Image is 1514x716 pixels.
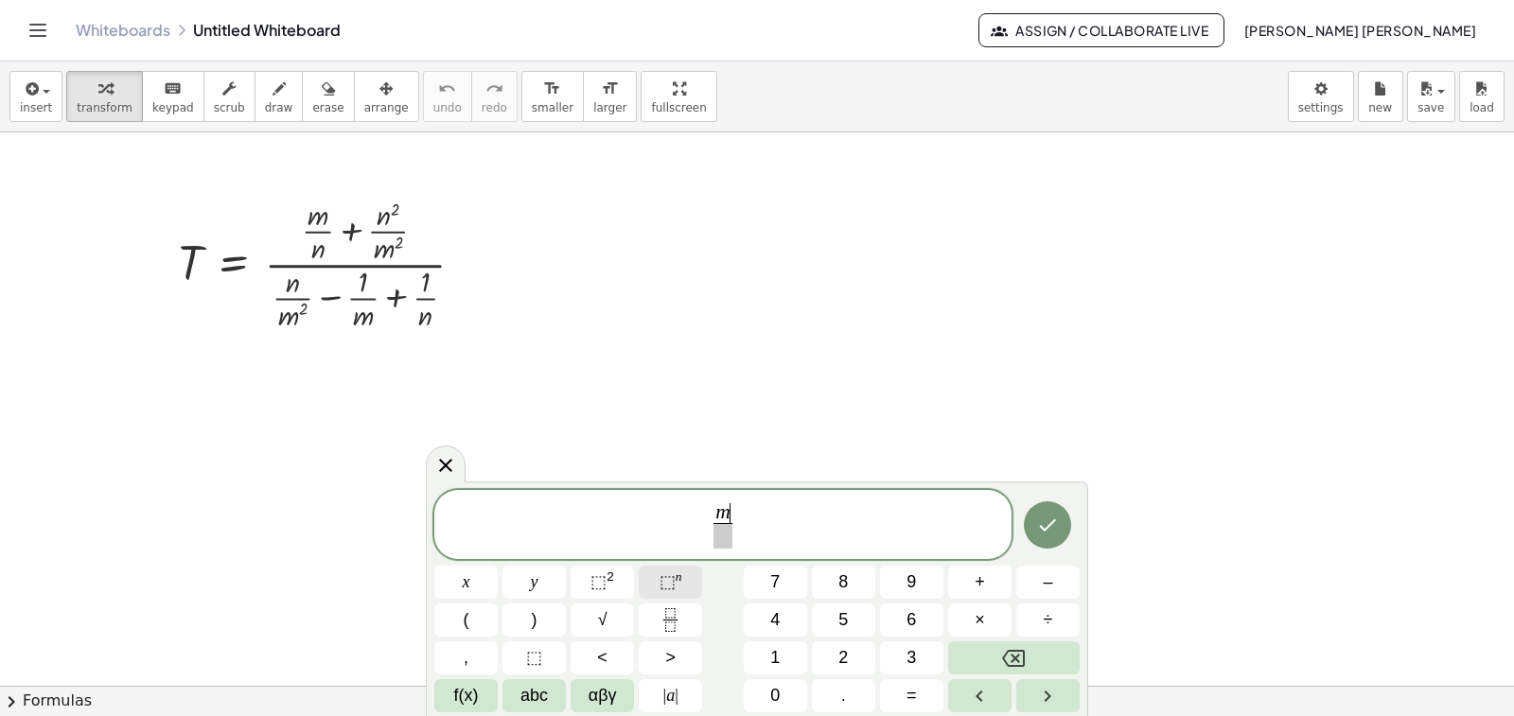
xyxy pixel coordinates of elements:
span: 4 [770,607,780,633]
button: 8 [812,566,875,599]
button: transform [66,71,143,122]
button: redoredo [471,71,518,122]
span: 2 [838,645,848,671]
button: Square root [571,603,634,637]
button: Placeholder [502,641,566,674]
button: 4 [744,603,807,637]
button: 2 [812,641,875,674]
button: undoundo [423,71,472,122]
button: arrange [354,71,419,122]
span: = [907,683,917,708]
span: ÷ [1044,607,1053,633]
span: a [663,683,678,708]
span: 3 [907,645,916,671]
button: Absolute value [639,679,702,712]
span: ⬚ [660,572,676,591]
var: m [715,500,731,523]
button: Less than [571,641,634,674]
button: 7 [744,566,807,599]
button: Superscript [639,566,702,599]
button: Squared [571,566,634,599]
span: fullscreen [651,101,706,114]
i: keyboard [164,78,182,100]
span: Assign / Collaborate Live [995,22,1209,39]
span: ) [532,607,537,633]
span: 7 [770,569,780,595]
span: undo [433,101,462,114]
button: Times [948,603,1012,637]
span: , [464,645,468,671]
button: Functions [434,679,498,712]
button: Greater than [639,641,702,674]
button: save [1407,71,1455,122]
sup: 2 [607,569,614,584]
button: scrub [203,71,255,122]
span: arrange [364,101,409,114]
button: format_sizesmaller [521,71,584,122]
span: settings [1298,101,1344,114]
button: load [1459,71,1505,122]
span: 5 [838,607,848,633]
sup: n [676,569,682,584]
button: Right arrow [1016,679,1080,712]
span: 1 [770,645,780,671]
span: x [463,569,470,595]
span: 9 [907,569,916,595]
button: format_sizelarger [583,71,637,122]
span: | [663,686,667,705]
button: 5 [812,603,875,637]
button: 1 [744,641,807,674]
span: + [975,569,985,595]
i: format_size [601,78,619,100]
span: 6 [907,607,916,633]
i: redo [485,78,503,100]
span: > [665,645,676,671]
span: < [597,645,607,671]
span: | [675,686,678,705]
span: αβγ [589,683,617,708]
span: larger [593,101,626,114]
button: 0 [744,679,807,712]
span: . [841,683,846,708]
span: f(x) [454,683,479,708]
button: x [434,566,498,599]
span: abc [520,683,548,708]
span: [PERSON_NAME] [PERSON_NAME] [1243,22,1476,39]
button: 9 [880,566,943,599]
button: Fraction [639,603,702,637]
button: Assign / Collaborate Live [978,13,1225,47]
span: scrub [214,101,245,114]
span: draw [265,101,293,114]
span: – [1043,569,1052,595]
button: fullscreen [641,71,716,122]
span: redo [482,101,507,114]
button: 6 [880,603,943,637]
span: ( [464,607,469,633]
span: smaller [532,101,573,114]
button: Alphabet [502,679,566,712]
button: y [502,566,566,599]
span: 8 [838,569,848,595]
button: keyboardkeypad [142,71,204,122]
i: format_size [543,78,561,100]
span: ⬚ [526,645,542,671]
span: save [1417,101,1444,114]
button: Done [1024,501,1071,549]
span: 0 [770,683,780,708]
i: undo [438,78,456,100]
button: 3 [880,641,943,674]
button: new [1358,71,1403,122]
button: ) [502,603,566,637]
button: erase [302,71,354,122]
button: [PERSON_NAME] [PERSON_NAME] [1228,13,1491,47]
button: insert [9,71,62,122]
button: . [812,679,875,712]
button: Plus [948,566,1012,599]
span: √ [598,607,607,633]
span: ​ [730,503,731,524]
button: Minus [1016,566,1080,599]
span: × [975,607,985,633]
button: Backspace [948,641,1080,674]
button: draw [255,71,304,122]
span: ⬚ [590,572,607,591]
